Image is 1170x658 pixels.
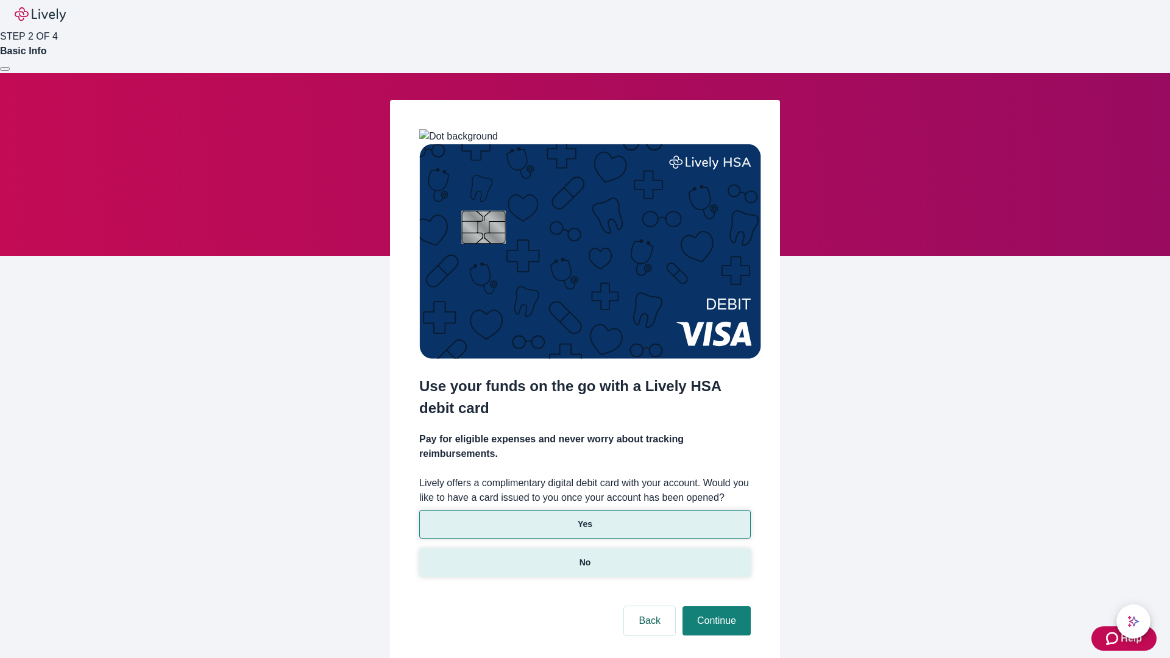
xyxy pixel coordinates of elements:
[1106,631,1121,646] svg: Zendesk support icon
[15,7,66,22] img: Lively
[1116,604,1150,639] button: chat
[624,606,675,635] button: Back
[580,556,591,569] p: No
[419,510,751,539] button: Yes
[1127,615,1140,628] svg: Lively AI Assistant
[419,548,751,577] button: No
[578,518,592,531] p: Yes
[419,476,751,505] label: Lively offers a complimentary digital debit card with your account. Would you like to have a card...
[419,144,761,359] img: Debit card
[419,432,751,461] h4: Pay for eligible expenses and never worry about tracking reimbursements.
[1091,626,1157,651] button: Zendesk support iconHelp
[682,606,751,635] button: Continue
[419,375,751,419] h2: Use your funds on the go with a Lively HSA debit card
[419,129,498,144] img: Dot background
[1121,631,1142,646] span: Help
